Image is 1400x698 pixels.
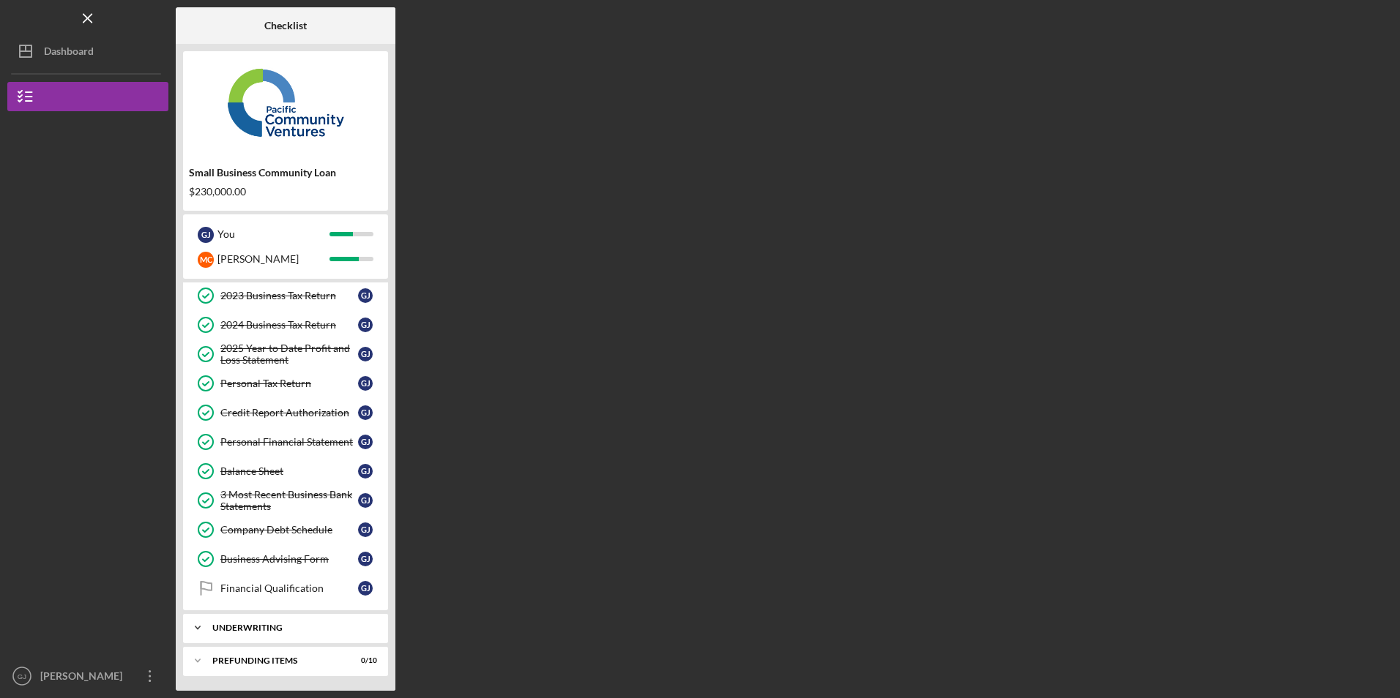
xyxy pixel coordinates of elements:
[358,581,373,596] div: G J
[358,464,373,479] div: G J
[220,319,358,331] div: 2024 Business Tax Return
[190,457,381,486] a: Balance SheetGJ
[190,427,381,457] a: Personal Financial StatementGJ
[7,37,168,66] button: Dashboard
[358,522,373,537] div: G J
[190,310,381,339] a: 2024 Business Tax ReturnGJ
[358,435,373,449] div: G J
[220,489,358,512] div: 3 Most Recent Business Bank Statements
[220,524,358,536] div: Company Debt Schedule
[358,347,373,361] div: G J
[190,339,381,369] a: 2025 Year to Date Profit and Loss StatementGJ
[190,398,381,427] a: Credit Report AuthorizationGJ
[190,369,381,398] a: Personal Tax ReturnGJ
[358,405,373,420] div: G J
[198,227,214,243] div: G J
[264,20,307,31] b: Checklist
[358,318,373,332] div: G J
[220,465,358,477] div: Balance Sheet
[190,486,381,515] a: 3 Most Recent Business Bank StatementsGJ
[217,247,329,271] div: [PERSON_NAME]
[44,37,94,70] div: Dashboard
[220,407,358,419] div: Credit Report Authorization
[358,493,373,508] div: G J
[351,656,377,665] div: 0 / 10
[212,623,370,632] div: Underwriting
[220,436,358,448] div: Personal Financial Statement
[220,342,358,366] div: 2025 Year to Date Profit and Loss Statement
[220,582,358,594] div: Financial Qualification
[358,552,373,566] div: G J
[183,59,388,146] img: Product logo
[198,252,214,268] div: M C
[217,222,329,247] div: You
[190,544,381,574] a: Business Advising FormGJ
[189,167,382,179] div: Small Business Community Loan
[7,661,168,691] button: GJ[PERSON_NAME]
[18,672,26,680] text: GJ
[190,515,381,544] a: Company Debt ScheduleGJ
[220,553,358,565] div: Business Advising Form
[220,378,358,389] div: Personal Tax Return
[358,288,373,303] div: G J
[190,281,381,310] a: 2023 Business Tax ReturnGJ
[358,376,373,391] div: G J
[220,290,358,301] div: 2023 Business Tax Return
[190,574,381,603] a: Financial QualificationGJ
[212,656,340,665] div: Prefunding Items
[189,186,382,198] div: $230,000.00
[37,661,132,694] div: [PERSON_NAME]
